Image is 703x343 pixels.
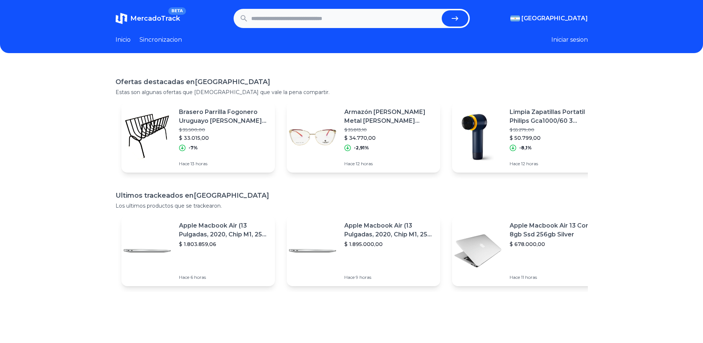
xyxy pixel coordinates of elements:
[116,77,588,87] h1: Ofertas destacadas en [GEOGRAPHIC_DATA]
[510,127,600,133] p: $ 55.279,00
[344,240,434,248] p: $ 1.895.000,00
[510,240,600,248] p: $ 678.000,00
[130,14,180,22] span: MercadoTrack
[510,161,600,167] p: Hace 12 horas
[121,111,173,163] img: Featured image
[116,35,131,44] a: Inicio
[287,225,338,277] img: Featured image
[344,127,434,133] p: $ 35.813,10
[287,102,440,173] a: Featured imageArmazón [PERSON_NAME] Metal [PERSON_NAME] Patillas Flex Únicos$ 35.813,10$ 34.770,0...
[551,35,588,44] button: Iniciar sesion
[521,14,588,23] span: [GEOGRAPHIC_DATA]
[116,190,588,201] h1: Ultimos trackeados en [GEOGRAPHIC_DATA]
[287,215,440,286] a: Featured imageApple Macbook Air (13 Pulgadas, 2020, Chip M1, 256 Gb De Ssd, 8 Gb De Ram) - Plata$...
[510,221,600,239] p: Apple Macbook Air 13 Core I5 8gb Ssd 256gb Silver
[116,202,588,209] p: Los ultimos productos que se trackearon.
[344,221,434,239] p: Apple Macbook Air (13 Pulgadas, 2020, Chip M1, 256 Gb De Ssd, 8 Gb De Ram) - Plata
[179,108,269,125] p: Brasero Parrilla Fogonero Uruguayo [PERSON_NAME] Carbón Hierro
[344,134,434,142] p: $ 34.770,00
[510,15,520,21] img: Argentina
[287,111,338,163] img: Featured image
[116,89,588,96] p: Estas son algunas ofertas que [DEMOGRAPHIC_DATA] que vale la pena compartir.
[452,215,606,286] a: Featured imageApple Macbook Air 13 Core I5 8gb Ssd 256gb Silver$ 678.000,00Hace 11 horas
[519,145,532,151] p: -8,1%
[116,13,127,24] img: MercadoTrack
[121,225,173,277] img: Featured image
[452,111,504,163] img: Featured image
[168,7,186,15] span: BETA
[452,225,504,277] img: Featured image
[121,102,275,173] a: Featured imageBrasero Parrilla Fogonero Uruguayo [PERSON_NAME] Carbón Hierro$ 35.500,00$ 33.015,0...
[189,145,198,151] p: -7%
[344,161,434,167] p: Hace 12 horas
[344,274,434,280] p: Hace 9 horas
[510,274,600,280] p: Hace 11 horas
[510,134,600,142] p: $ 50.799,00
[344,108,434,125] p: Armazón [PERSON_NAME] Metal [PERSON_NAME] Patillas Flex Únicos
[510,14,588,23] button: [GEOGRAPHIC_DATA]
[179,240,269,248] p: $ 1.803.859,06
[139,35,182,44] a: Sincronizacion
[121,215,275,286] a: Featured imageApple Macbook Air (13 Pulgadas, 2020, Chip M1, 256 Gb De Ssd, 8 Gb De Ram) - Plata$...
[354,145,369,151] p: -2,91%
[116,13,180,24] a: MercadoTrackBETA
[452,102,606,173] a: Featured imageLimpia Zapatillas Portatil Philips Gca1000/60 3 Cabezales Ct$ 55.279,00$ 50.799,00-...
[179,134,269,142] p: $ 33.015,00
[179,221,269,239] p: Apple Macbook Air (13 Pulgadas, 2020, Chip M1, 256 Gb De Ssd, 8 Gb De Ram) - Plata
[179,161,269,167] p: Hace 13 horas
[510,108,600,125] p: Limpia Zapatillas Portatil Philips Gca1000/60 3 Cabezales Ct
[179,127,269,133] p: $ 35.500,00
[179,274,269,280] p: Hace 6 horas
